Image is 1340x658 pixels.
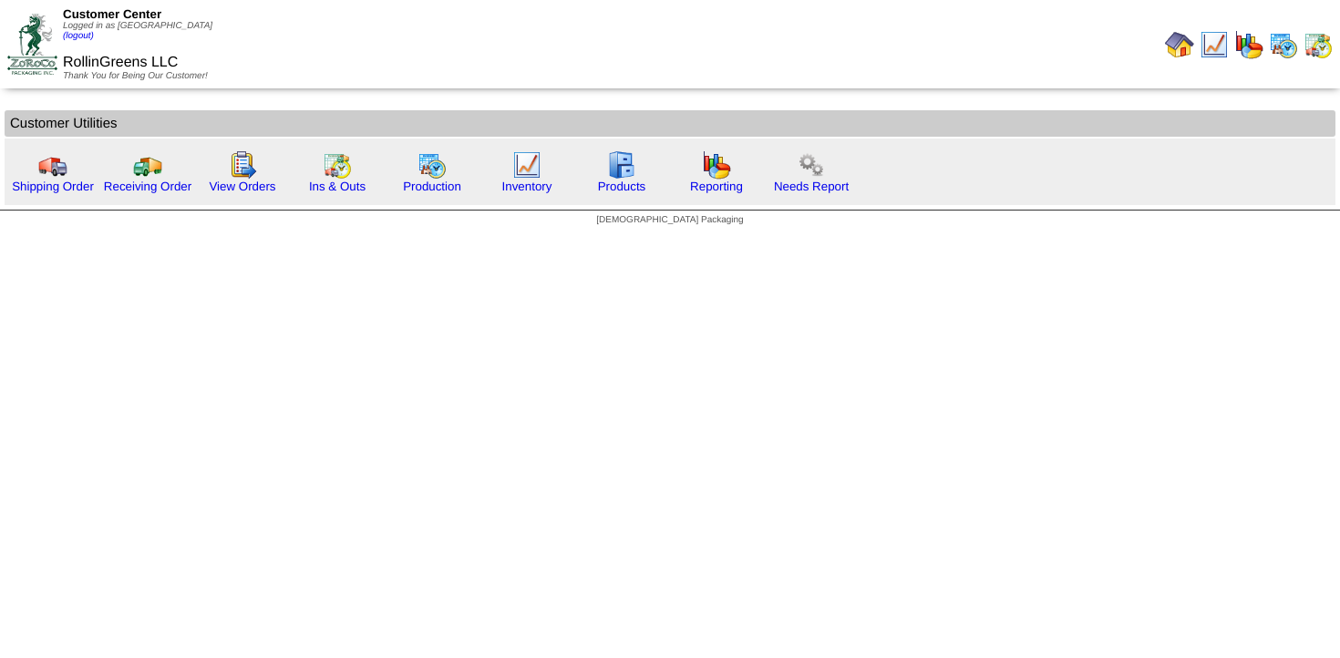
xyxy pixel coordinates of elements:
img: cabinet.gif [607,150,636,180]
a: Shipping Order [12,180,94,193]
td: Customer Utilities [5,110,1335,137]
img: calendarprod.gif [1269,30,1298,59]
a: View Orders [209,180,275,193]
img: ZoRoCo_Logo(Green%26Foil)%20jpg.webp [7,14,57,75]
img: workflow.png [797,150,826,180]
a: Products [598,180,646,193]
img: truck2.gif [133,150,162,180]
img: calendarprod.gif [417,150,447,180]
img: truck.gif [38,150,67,180]
a: Receiving Order [104,180,191,193]
span: [DEMOGRAPHIC_DATA] Packaging [596,215,743,225]
span: Logged in as [GEOGRAPHIC_DATA] [63,21,212,41]
a: Production [403,180,461,193]
span: Thank You for Being Our Customer! [63,71,208,81]
img: graph.gif [702,150,731,180]
img: graph.gif [1234,30,1263,59]
img: calendarinout.gif [323,150,352,180]
a: Inventory [502,180,552,193]
a: Reporting [690,180,743,193]
a: Needs Report [774,180,849,193]
img: home.gif [1165,30,1194,59]
span: RollinGreens LLC [63,55,178,70]
img: calendarinout.gif [1304,30,1333,59]
img: line_graph.gif [1200,30,1229,59]
a: Ins & Outs [309,180,366,193]
span: Customer Center [63,7,161,21]
img: line_graph.gif [512,150,541,180]
img: workorder.gif [228,150,257,180]
a: (logout) [63,31,94,41]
